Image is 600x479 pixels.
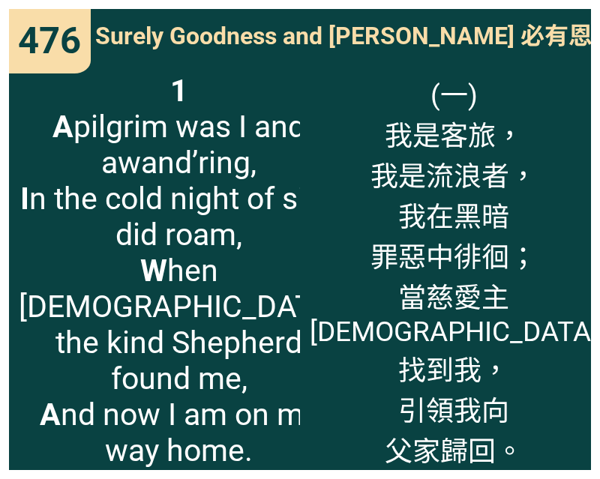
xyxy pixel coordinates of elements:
[52,109,73,145] b: A
[19,73,340,469] span: pilgrim was I and awand’ring, n the cold night of sin I did roam, hen [DEMOGRAPHIC_DATA] the kind...
[20,181,29,217] b: I
[18,19,81,62] span: 476
[170,73,188,109] b: 1
[310,73,598,469] span: (一) 我是客旅， 我是流浪者， 我在黑暗 罪惡中徘徊； 當慈愛主[DEMOGRAPHIC_DATA] 找到我， 引領我向 父家歸回。
[40,397,61,433] b: A
[140,253,167,289] b: W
